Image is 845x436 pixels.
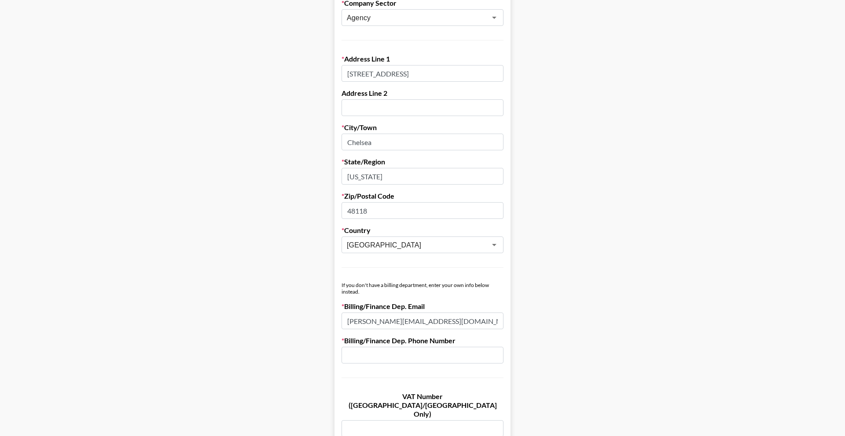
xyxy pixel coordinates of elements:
label: Zip/Postal Code [342,192,503,200]
label: VAT Number ([GEOGRAPHIC_DATA]/[GEOGRAPHIC_DATA] Only) [342,392,503,418]
label: State/Region [342,157,503,166]
label: Country [342,226,503,235]
button: Open [488,239,500,251]
button: Open [488,11,500,24]
label: Address Line 1 [342,54,503,63]
label: Billing/Finance Dep. Email [342,302,503,311]
label: City/Town [342,123,503,132]
label: Address Line 2 [342,89,503,98]
div: If you don't have a billing department, enter your own info below instead. [342,282,503,295]
label: Billing/Finance Dep. Phone Number [342,336,503,345]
